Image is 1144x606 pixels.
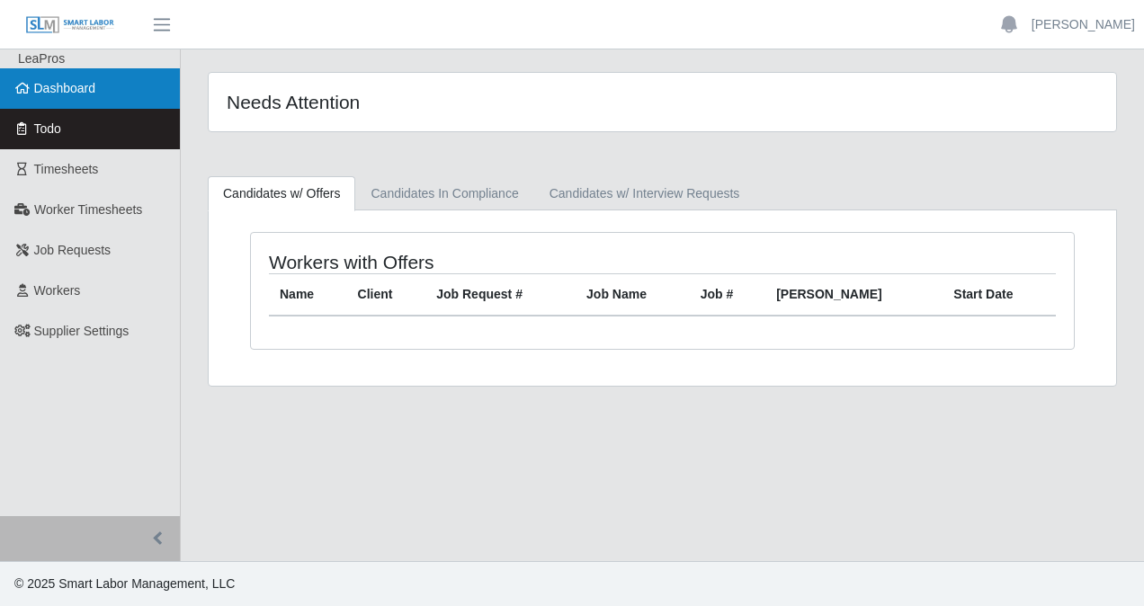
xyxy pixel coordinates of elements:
[34,81,96,95] span: Dashboard
[425,274,576,316] th: Job Request #
[269,251,581,273] h4: Workers with Offers
[34,202,142,217] span: Worker Timesheets
[18,51,65,66] span: LeaPros
[269,274,347,316] th: Name
[34,243,112,257] span: Job Requests
[34,324,130,338] span: Supplier Settings
[208,176,355,211] a: Candidates w/ Offers
[34,121,61,136] span: Todo
[943,274,1056,316] th: Start Date
[34,283,81,298] span: Workers
[355,176,533,211] a: Candidates In Compliance
[227,91,574,113] h4: Needs Attention
[765,274,943,316] th: [PERSON_NAME]
[576,274,690,316] th: Job Name
[534,176,755,211] a: Candidates w/ Interview Requests
[690,274,765,316] th: Job #
[14,576,235,591] span: © 2025 Smart Labor Management, LLC
[1032,15,1135,34] a: [PERSON_NAME]
[34,162,99,176] span: Timesheets
[25,15,115,35] img: SLM Logo
[347,274,426,316] th: Client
